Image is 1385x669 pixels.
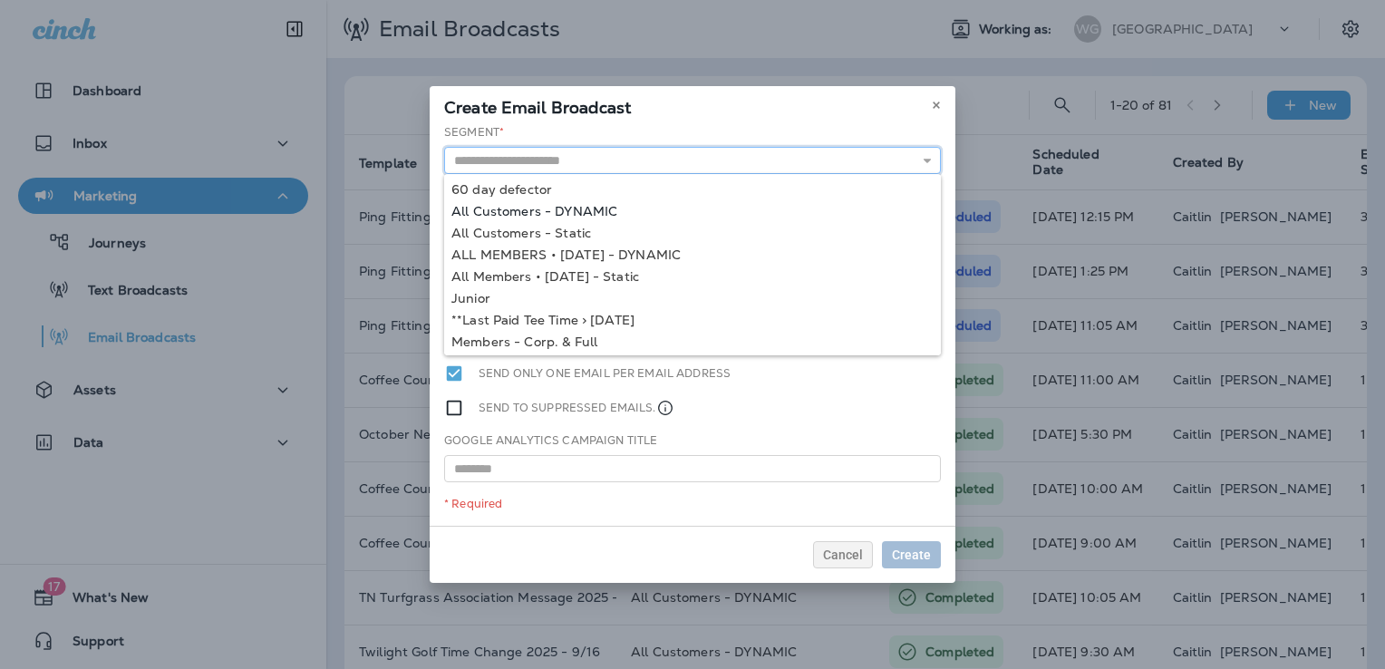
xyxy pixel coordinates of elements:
div: 60 day defector [451,182,934,197]
div: Create Email Broadcast [430,86,955,124]
div: **Last Paid Tee Time > [DATE] [451,313,934,327]
div: Junior [451,291,934,305]
span: Cancel [823,548,863,561]
div: All Customers - DYNAMIC [451,204,934,218]
div: All Customers - Static [451,226,934,240]
div: * Required [444,497,941,511]
div: ALL MEMBERS • [DATE] - DYNAMIC [451,247,934,262]
div: All Members • [DATE] - Static [451,269,934,284]
label: Segment [444,125,504,140]
label: Google Analytics Campaign Title [444,433,657,448]
div: Members - Corp. & Full [451,334,934,349]
span: Create [892,548,931,561]
label: Send to suppressed emails. [479,398,674,418]
button: Create [882,541,941,568]
label: Send only one email per email address [479,364,731,383]
button: Cancel [813,541,873,568]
